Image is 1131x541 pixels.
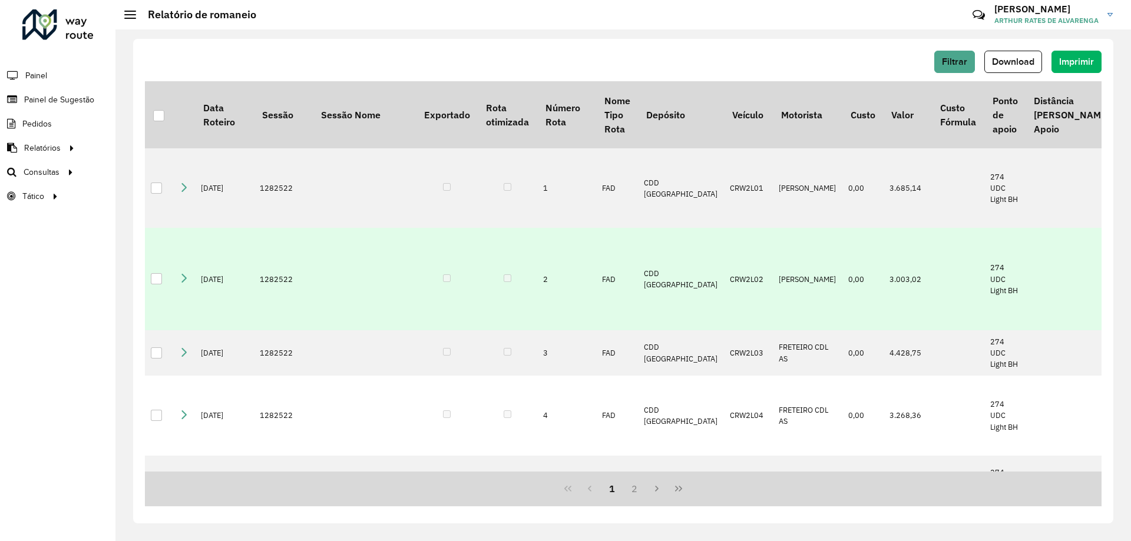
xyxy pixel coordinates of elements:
[537,148,596,228] td: 1
[984,81,1026,148] th: Ponto de apoio
[638,456,724,513] td: CDD [GEOGRAPHIC_DATA]
[22,118,52,130] span: Pedidos
[195,81,254,148] th: Data Roteiro
[667,477,690,500] button: Last Page
[724,228,773,330] td: CRW2L02
[596,330,638,376] td: FAD
[254,228,313,330] td: 1282522
[537,456,596,513] td: 5
[136,8,256,21] h2: Relatório de romaneio
[1051,51,1102,73] button: Imprimir
[478,81,537,148] th: Rota otimizada
[994,15,1099,26] span: ARTHUR RATES DE ALVARENGA
[984,330,1026,376] td: 274 UDC Light BH
[596,456,638,513] td: FAD
[22,190,44,203] span: Tático
[313,81,416,148] th: Sessão Nome
[984,456,1026,513] td: 274 UDC Light BH
[992,57,1034,67] span: Download
[416,81,478,148] th: Exportado
[984,228,1026,330] td: 274 UDC Light BH
[842,228,883,330] td: 0,00
[966,2,991,28] a: Contato Rápido
[254,456,313,513] td: 1282522
[773,81,842,148] th: Motorista
[537,376,596,455] td: 4
[254,81,313,148] th: Sessão
[596,228,638,330] td: FAD
[638,81,724,148] th: Depósito
[724,456,773,513] td: CRW2L05
[984,148,1026,228] td: 274 UDC Light BH
[254,376,313,455] td: 1282522
[646,477,668,500] button: Next Page
[773,330,842,376] td: FRETEIRO CDL AS
[638,228,724,330] td: CDD [GEOGRAPHIC_DATA]
[773,376,842,455] td: FRETEIRO CDL AS
[1026,81,1117,148] th: Distância [PERSON_NAME] Apoio
[24,166,59,178] span: Consultas
[601,477,623,500] button: 1
[724,148,773,228] td: CRW2L01
[254,330,313,376] td: 1282522
[596,81,638,148] th: Nome Tipo Rota
[195,148,254,228] td: [DATE]
[724,376,773,455] td: CRW2L04
[884,81,932,148] th: Valor
[638,376,724,455] td: CDD [GEOGRAPHIC_DATA]
[984,51,1042,73] button: Download
[638,148,724,228] td: CDD [GEOGRAPHIC_DATA]
[984,376,1026,455] td: 274 UDC Light BH
[724,330,773,376] td: CRW2L03
[638,330,724,376] td: CDD [GEOGRAPHIC_DATA]
[842,330,883,376] td: 0,00
[537,228,596,330] td: 2
[623,477,646,500] button: 2
[884,330,932,376] td: 4.428,75
[537,330,596,376] td: 3
[994,4,1099,15] h3: [PERSON_NAME]
[1059,57,1094,67] span: Imprimir
[724,81,773,148] th: Veículo
[842,456,883,513] td: 0,00
[254,148,313,228] td: 1282522
[537,81,596,148] th: Número Rota
[842,376,883,455] td: 0,00
[842,148,883,228] td: 0,00
[25,69,47,82] span: Painel
[884,376,932,455] td: 3.268,36
[942,57,967,67] span: Filtrar
[195,330,254,376] td: [DATE]
[932,81,984,148] th: Custo Fórmula
[884,148,932,228] td: 3.685,14
[24,142,61,154] span: Relatórios
[596,376,638,455] td: FAD
[195,376,254,455] td: [DATE]
[934,51,975,73] button: Filtrar
[773,228,842,330] td: [PERSON_NAME]
[596,148,638,228] td: FAD
[773,456,842,513] td: FRETEIRO CDL AS
[884,228,932,330] td: 3.003,02
[773,148,842,228] td: [PERSON_NAME]
[884,456,932,513] td: 3.417,79
[842,81,883,148] th: Custo
[24,94,94,106] span: Painel de Sugestão
[195,456,254,513] td: [DATE]
[195,228,254,330] td: [DATE]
